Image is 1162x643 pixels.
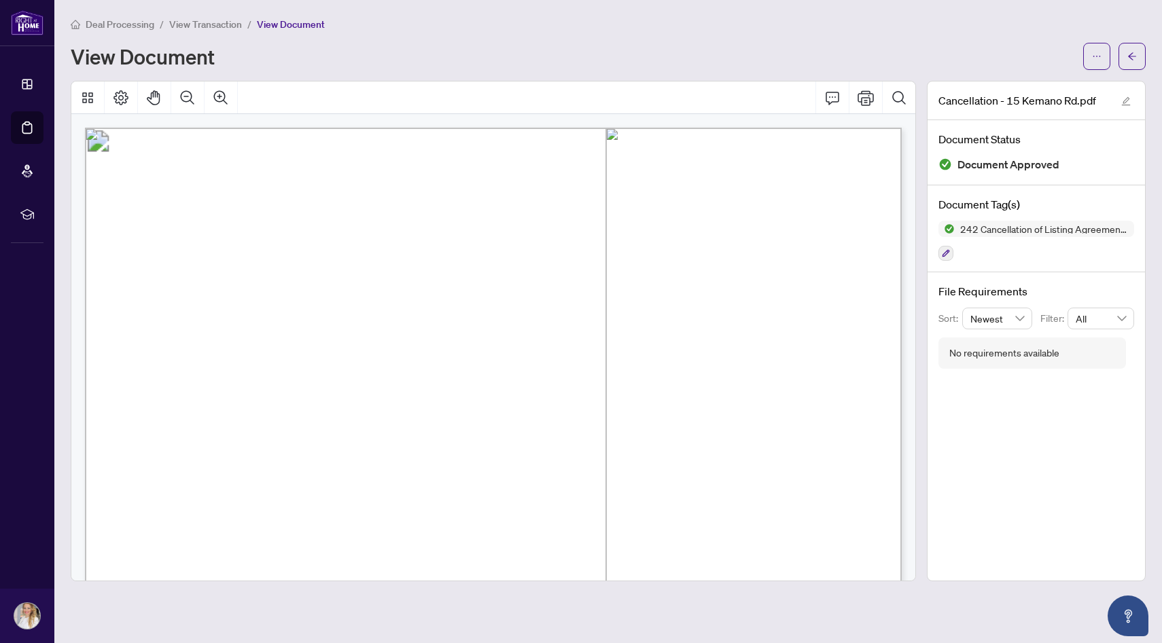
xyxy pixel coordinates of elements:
[938,221,955,237] img: Status Icon
[938,311,962,326] p: Sort:
[71,45,215,67] h1: View Document
[160,16,164,32] li: /
[949,346,1059,361] div: No requirements available
[86,18,154,31] span: Deal Processing
[1076,308,1126,329] span: All
[247,16,251,32] li: /
[1121,96,1131,106] span: edit
[11,10,43,35] img: logo
[14,603,40,629] img: Profile Icon
[169,18,242,31] span: View Transaction
[938,158,952,171] img: Document Status
[938,92,1096,109] span: Cancellation - 15 Kemano Rd.pdf
[957,155,1059,174] span: Document Approved
[938,196,1134,213] h4: Document Tag(s)
[955,224,1134,234] span: 242 Cancellation of Listing Agreement - Authority to Offer for Sale
[1127,52,1137,61] span: arrow-left
[938,131,1134,147] h4: Document Status
[1092,52,1102,61] span: ellipsis
[1108,595,1148,636] button: Open asap
[71,20,80,29] span: home
[938,283,1134,299] h4: File Requirements
[1040,311,1068,326] p: Filter:
[257,18,325,31] span: View Document
[970,308,1025,329] span: Newest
